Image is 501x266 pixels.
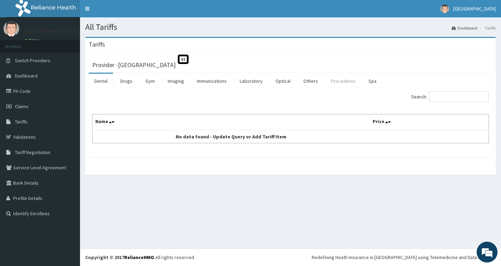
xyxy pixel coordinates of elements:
a: RelianceHMO [124,254,154,260]
a: Drugs [115,74,138,88]
th: Name [93,114,370,130]
a: Optical [270,74,296,88]
input: Search: [429,91,489,102]
span: Claims [15,103,29,110]
span: Tariff Negotiation [15,149,50,155]
span: Dashboard [15,73,38,79]
p: [GEOGRAPHIC_DATA] [24,28,82,34]
th: Price [370,114,489,130]
span: Tariffs [15,119,27,125]
img: User Image [440,5,449,13]
span: Switch Providers [15,57,50,64]
a: Spa [363,74,382,88]
span: [GEOGRAPHIC_DATA] [453,6,496,12]
a: Procedures [325,74,361,88]
img: User Image [3,21,19,37]
a: Dental [89,74,113,88]
a: Others [298,74,324,88]
strong: Copyright © 2017 . [85,254,156,260]
li: Tariffs [478,25,496,31]
td: No data found - Update Query or Add Tariff Item [93,130,370,143]
label: Search: [411,91,489,102]
a: Online [24,38,41,43]
a: Imaging [162,74,190,88]
footer: All rights reserved. [80,248,501,266]
a: Gym [140,74,160,88]
a: Laboratory [234,74,268,88]
span: St [178,55,189,64]
h3: Provider - [GEOGRAPHIC_DATA] [92,62,176,68]
div: Redefining Heath Insurance in [GEOGRAPHIC_DATA] using Telemedicine and Data Science! [312,254,496,261]
h3: Tariffs [89,41,105,48]
h1: All Tariffs [85,23,496,32]
a: Dashboard [452,25,477,31]
a: Immunizations [191,74,232,88]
